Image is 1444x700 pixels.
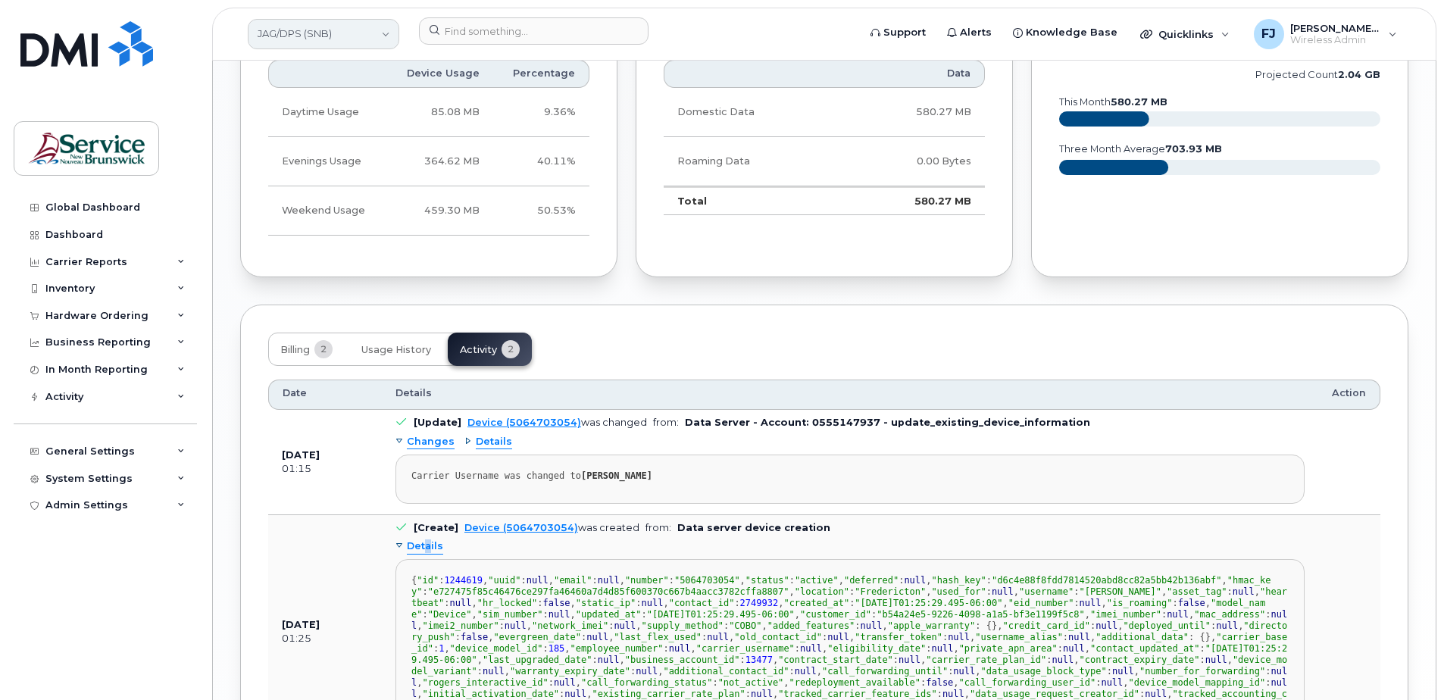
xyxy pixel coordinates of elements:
span: Support [883,25,926,40]
span: "imei2_number" [422,620,499,631]
span: Alerts [960,25,992,40]
span: "number_for_forwarding" [1139,666,1265,677]
span: "COBO" [729,620,761,631]
span: FJ [1261,25,1276,43]
span: "b54a24e5-9226-4098-a1a5-bf3e1199f5c8" [877,609,1085,620]
th: Action [1318,380,1380,410]
div: was changed [467,417,647,428]
span: "hmac_key" [411,575,1271,597]
span: "email" [554,575,592,586]
div: was created [464,522,639,533]
span: null [450,598,472,608]
span: null [598,655,620,665]
span: null [953,666,975,677]
span: "Fredericton" [855,586,926,597]
a: Device (5064703054) [464,522,578,533]
td: Daytime Usage [268,88,386,137]
span: Changes [407,435,455,449]
span: "username" [1019,586,1074,597]
span: false [542,598,570,608]
span: null [1101,677,1123,688]
b: Data server device creation [677,522,830,533]
span: "apple_warranty" [888,620,976,631]
span: "call_forwarding_until" [822,666,948,677]
div: Carrier Username was changed to [411,470,1289,482]
span: "not_active" [718,677,784,688]
span: null [1205,655,1227,665]
span: "deferred" [844,575,899,586]
span: 2 [314,340,333,358]
span: "last_upgraded_date" [483,655,592,665]
span: null [827,632,849,642]
span: "[DATE]T01:25:29.495-06:00" [647,609,795,620]
span: null [1063,643,1085,654]
span: "status" [745,575,789,586]
tr: Weekdays from 6:00pm to 8:00am [268,137,589,186]
span: null [669,643,691,654]
a: JAG/DPS (SNB) [248,19,399,49]
span: "deployed_until" [1123,620,1211,631]
span: null [411,666,1287,688]
span: "[DATE]T01:25:29.495-06:00" [855,598,1002,608]
span: "e727475f85c46476ce297fa46460a7d4d85f600370c667b4aacc3782cffa8807" [428,586,789,597]
span: "is_roaming" [1107,598,1173,608]
span: null [1096,620,1117,631]
text: projected count [1255,69,1380,80]
td: Weekend Usage [268,186,386,236]
span: "[PERSON_NAME]" [1080,586,1161,597]
span: "contract_expiry_date" [1080,655,1200,665]
span: "network_imei" [532,620,608,631]
span: "last_flex_used" [614,632,702,642]
text: this month [1058,96,1167,108]
span: "employee_number" [570,643,664,654]
span: "warranty_expiry_date" [510,666,630,677]
input: Find something... [419,17,649,45]
span: 185 [549,643,565,654]
tspan: 2.04 GB [1338,69,1380,80]
a: Knowledge Base [1002,17,1128,48]
span: null [992,586,1014,597]
span: "contact_id" [669,598,735,608]
span: "active" [795,575,839,586]
span: "transfer_token" [855,632,942,642]
strong: [PERSON_NAME] [581,470,652,481]
div: Fougere, Jonathan (SNB) [1243,19,1408,49]
span: null [948,632,970,642]
span: "Device" [428,609,472,620]
span: "data_usage_request_creator_id" [970,689,1139,699]
b: [Update] [414,417,461,428]
tspan: 703.93 MB [1165,143,1222,155]
span: 1 [439,643,444,654]
span: 13477 [745,655,773,665]
span: null [586,632,608,642]
span: "contract_start_date" [778,655,893,665]
span: null [707,632,729,642]
span: [PERSON_NAME] (SNB) [1290,22,1381,34]
tr: Friday from 6:00pm to Monday 8:00am [268,186,589,236]
span: Details [395,386,432,400]
span: "[DATE]T01:25:29.495-06:00" [411,643,1287,665]
span: "added_features" [767,620,855,631]
span: Details [476,435,512,449]
span: "credit_card_id" [1002,620,1090,631]
span: Details [407,539,443,554]
span: "rogers_interactive_id" [422,677,548,688]
span: "heartbeat" [411,586,1287,608]
span: "redeployment_available" [789,677,920,688]
span: "carrier_rate_plan_id" [926,655,1046,665]
div: 01:25 [282,632,368,645]
td: 580.27 MB [842,186,985,215]
div: 01:15 [282,462,368,476]
span: "carrier_base_id" [411,632,1287,654]
tspan: 580.27 MB [1111,96,1167,108]
span: null [800,643,822,654]
span: null [942,689,964,699]
span: Billing [280,344,310,356]
span: "device_model_variant" [411,655,1287,677]
td: 459.30 MB [386,186,493,236]
span: "additional_contact_id" [663,666,789,677]
span: null [411,677,1287,699]
td: Evenings Usage [268,137,386,186]
span: null [1068,632,1090,642]
span: null [554,677,576,688]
